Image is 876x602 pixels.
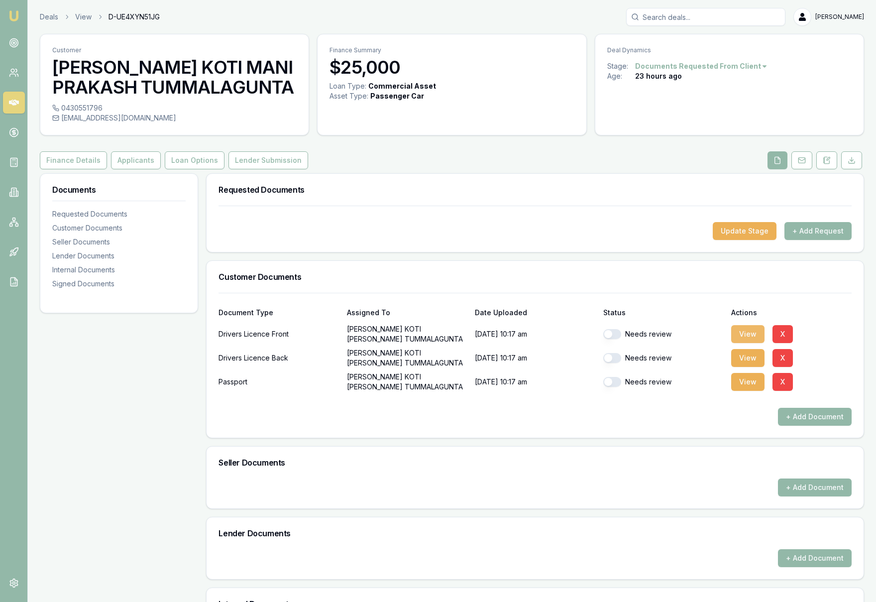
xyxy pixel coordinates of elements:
[219,309,339,316] div: Document Type
[731,325,765,343] button: View
[219,372,339,392] div: Passport
[475,309,595,316] div: Date Uploaded
[603,309,724,316] div: Status
[219,529,852,537] h3: Lender Documents
[778,549,852,567] button: + Add Document
[52,279,186,289] div: Signed Documents
[731,349,765,367] button: View
[52,113,297,123] div: [EMAIL_ADDRESS][DOMAIN_NAME]
[731,309,852,316] div: Actions
[40,151,107,169] button: Finance Details
[219,273,852,281] h3: Customer Documents
[607,71,635,81] div: Age:
[52,46,297,54] p: Customer
[219,459,852,467] h3: Seller Documents
[329,46,574,54] p: Finance Summary
[607,61,635,71] div: Stage:
[52,186,186,194] h3: Documents
[347,324,467,344] p: [PERSON_NAME] KOTI [PERSON_NAME] TUMMALAGUNTA
[219,324,339,344] div: Drivers Licence Front
[52,103,297,113] div: 0430551796
[40,12,58,22] a: Deals
[778,408,852,426] button: + Add Document
[635,61,768,71] button: Documents Requested From Client
[347,348,467,368] p: [PERSON_NAME] KOTI [PERSON_NAME] TUMMALAGUNTA
[109,151,163,169] a: Applicants
[52,265,186,275] div: Internal Documents
[784,222,852,240] button: + Add Request
[778,479,852,496] button: + Add Document
[75,12,92,22] a: View
[731,373,765,391] button: View
[40,151,109,169] a: Finance Details
[52,223,186,233] div: Customer Documents
[52,209,186,219] div: Requested Documents
[635,71,682,81] div: 23 hours ago
[40,12,160,22] nav: breadcrumb
[329,81,366,91] div: Loan Type:
[226,151,310,169] a: Lender Submission
[772,325,793,343] button: X
[111,151,161,169] button: Applicants
[475,372,595,392] p: [DATE] 10:17 am
[603,329,724,339] div: Needs review
[626,8,785,26] input: Search deals
[52,251,186,261] div: Lender Documents
[329,91,368,101] div: Asset Type :
[329,57,574,77] h3: $25,000
[347,372,467,392] p: [PERSON_NAME] KOTI [PERSON_NAME] TUMMALAGUNTA
[347,309,467,316] div: Assigned To
[603,377,724,387] div: Needs review
[52,237,186,247] div: Seller Documents
[219,186,852,194] h3: Requested Documents
[815,13,864,21] span: [PERSON_NAME]
[228,151,308,169] button: Lender Submission
[8,10,20,22] img: emu-icon-u.png
[219,348,339,368] div: Drivers Licence Back
[713,222,776,240] button: Update Stage
[109,12,160,22] span: D-UE4XYN51JG
[603,353,724,363] div: Needs review
[475,324,595,344] p: [DATE] 10:17 am
[772,349,793,367] button: X
[52,57,297,97] h3: [PERSON_NAME] KOTI MANI PRAKASH TUMMALAGUNTA
[368,81,436,91] div: Commercial Asset
[607,46,852,54] p: Deal Dynamics
[163,151,226,169] a: Loan Options
[165,151,224,169] button: Loan Options
[772,373,793,391] button: X
[475,348,595,368] p: [DATE] 10:17 am
[370,91,424,101] div: Passenger Car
